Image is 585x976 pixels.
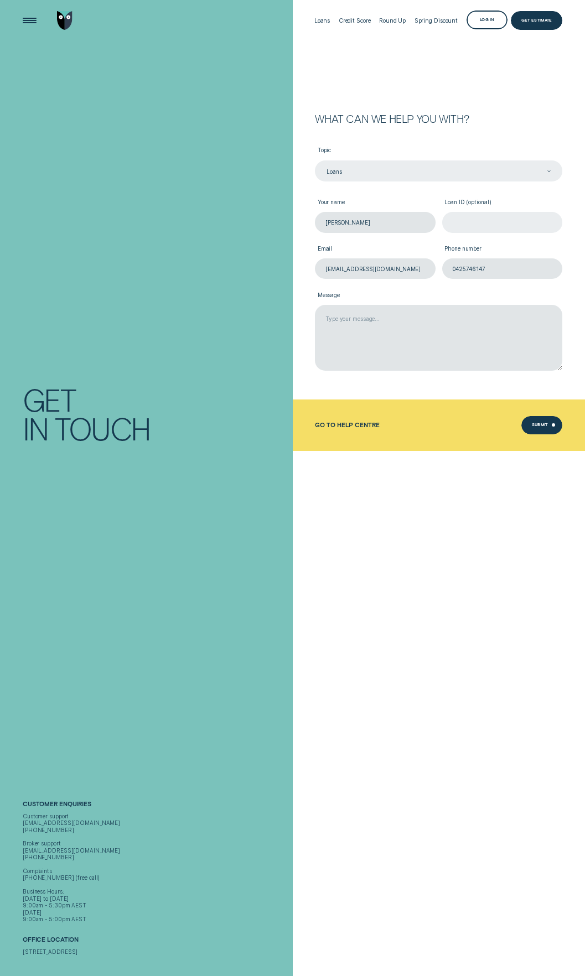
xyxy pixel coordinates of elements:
div: In [23,414,48,443]
div: Loans [314,17,330,24]
label: Your name [315,193,435,212]
div: Loans [327,168,342,174]
div: Customer support [EMAIL_ADDRESS][DOMAIN_NAME] [PHONE_NUMBER] Broker support [EMAIL_ADDRESS][DOMAI... [23,813,289,923]
label: Message [315,286,562,305]
label: Phone number [442,240,562,258]
div: Get [23,385,75,414]
h2: Customer Enquiries [23,801,289,813]
button: Open Menu [20,11,39,29]
label: Email [315,240,435,258]
h2: What can we help you with? [315,113,562,123]
div: Credit Score [339,17,371,24]
label: Topic [315,141,562,160]
a: Get Estimate [511,11,562,29]
button: Log in [467,11,508,29]
div: Round Up [379,17,406,24]
label: Loan ID (optional) [442,193,562,212]
a: Go to Help Centre [315,422,379,429]
h2: Office Location [23,936,289,948]
button: Submit [521,416,562,434]
img: Wisr [57,11,73,29]
div: [STREET_ADDRESS] [23,948,289,955]
div: Spring Discount [415,17,458,24]
h1: Get In Touch [23,385,289,443]
div: Touch [55,414,150,443]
